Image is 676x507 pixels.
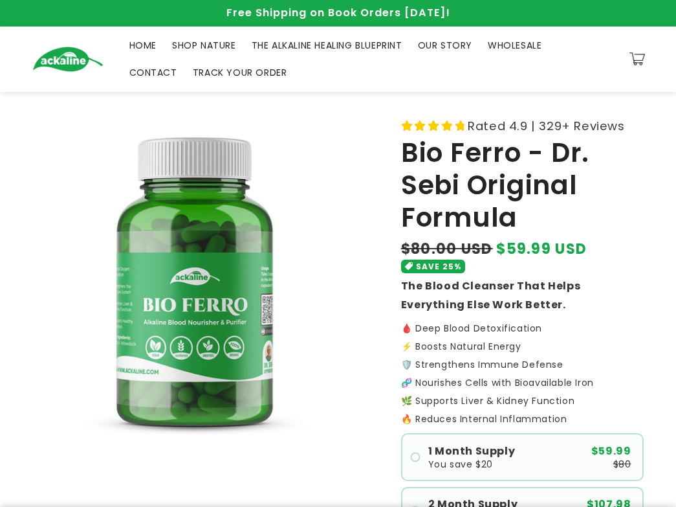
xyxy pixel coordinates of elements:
span: $59.99 USD [496,238,587,260]
span: SAVE 25% [416,260,461,273]
span: HOME [129,39,157,51]
a: TRACK YOUR ORDER [185,59,295,86]
span: CONTACT [129,67,177,78]
strong: The Blood Cleanser That Helps Everything Else Work Better. [401,278,580,312]
span: Rated 4.9 | 329+ Reviews [468,115,624,137]
a: SHOP NATURE [164,32,244,59]
span: Free Shipping on Book Orders [DATE]! [226,5,450,20]
span: $59.99 [591,446,631,456]
a: THE ALKALINE HEALING BLUEPRINT [244,32,410,59]
span: THE ALKALINE HEALING BLUEPRINT [252,39,402,51]
p: 🔥 Reduces Internal Inflammation [401,414,644,423]
img: Ackaline [32,47,104,72]
span: $80 [613,460,631,469]
span: OUR STORY [418,39,472,51]
h1: Bio Ferro - Dr. Sebi Original Formula [401,137,644,234]
a: HOME [122,32,164,59]
a: WHOLESALE [480,32,549,59]
p: 🌿 Supports Liver & Kidney Function [401,396,644,405]
span: TRACK YOUR ORDER [193,67,287,78]
media-gallery: Gallery Viewer [32,115,369,452]
a: CONTACT [122,59,185,86]
p: 🩸 Deep Blood Detoxification ⚡ Boosts Natural Energy 🛡️ Strengthens Immune Defense 🧬 Nourishes Cel... [401,324,644,387]
span: You save $20 [428,460,493,469]
span: SHOP NATURE [172,39,236,51]
s: $80.00 USD [401,238,493,260]
span: WHOLESALE [488,39,541,51]
span: 1 Month Supply [428,446,515,456]
a: OUR STORY [410,32,480,59]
